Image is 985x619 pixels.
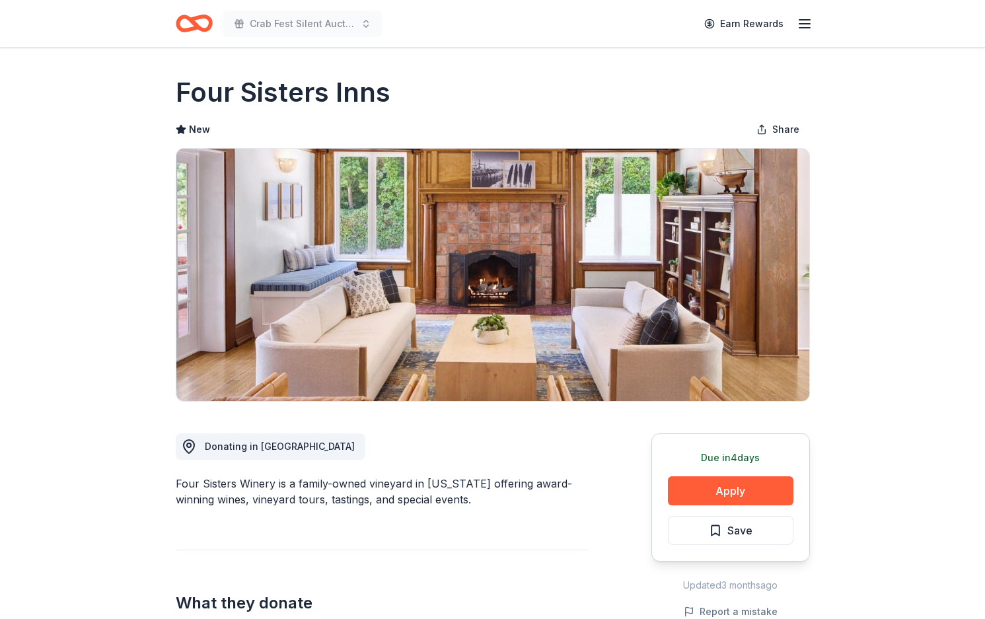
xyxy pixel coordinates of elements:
h2: What they donate [176,593,588,614]
span: New [189,122,210,137]
button: Crab Fest Silent Auction 2026 [223,11,382,37]
button: Apply [668,476,793,505]
a: Home [176,8,213,39]
img: Image for Four Sisters Inns [176,149,809,401]
button: Share [746,116,810,143]
span: Donating in [GEOGRAPHIC_DATA] [205,441,355,452]
button: Save [668,516,793,545]
span: Save [727,522,752,539]
a: Earn Rewards [696,12,791,36]
span: Share [772,122,799,137]
div: Due in 4 days [668,450,793,466]
div: Four Sisters Winery is a family-owned vineyard in [US_STATE] offering award-winning wines, vineya... [176,476,588,507]
span: Crab Fest Silent Auction 2026 [250,16,355,32]
h1: Four Sisters Inns [176,74,390,111]
div: Updated 3 months ago [651,577,810,593]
